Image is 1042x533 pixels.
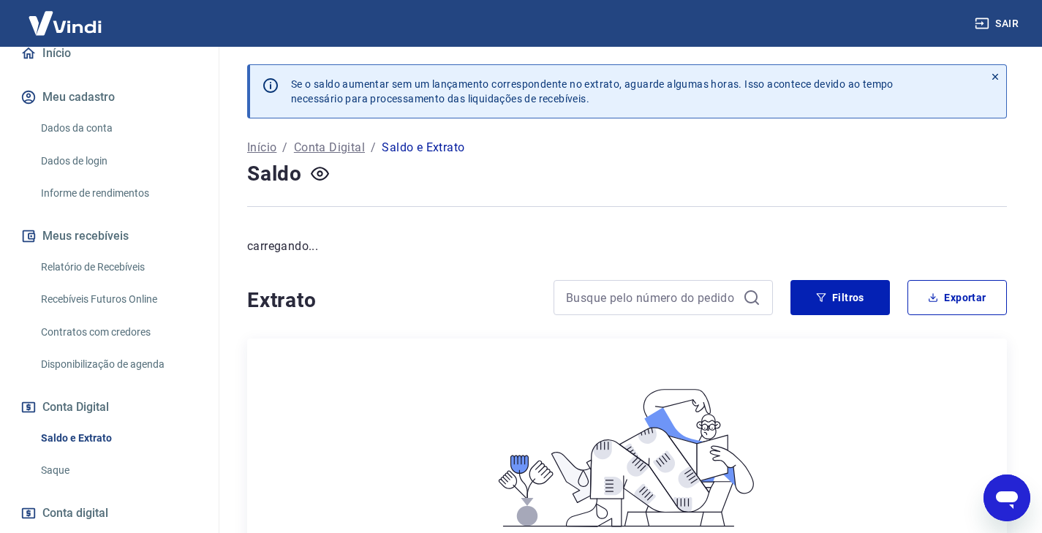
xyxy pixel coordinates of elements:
[247,139,276,156] a: Início
[35,178,201,208] a: Informe de rendimentos
[382,139,464,156] p: Saldo e Extrato
[984,475,1030,521] iframe: Botão para abrir a janela de mensagens
[294,139,365,156] a: Conta Digital
[247,159,302,189] h4: Saldo
[247,238,1007,255] p: carregando...
[35,284,201,314] a: Recebíveis Futuros Online
[35,317,201,347] a: Contratos com credores
[18,391,201,423] button: Conta Digital
[291,77,894,106] p: Se o saldo aumentar sem um lançamento correspondente no extrato, aguarde algumas horas. Isso acon...
[972,10,1024,37] button: Sair
[907,280,1007,315] button: Exportar
[35,349,201,379] a: Disponibilização de agenda
[18,497,201,529] a: Conta digital
[18,220,201,252] button: Meus recebíveis
[18,1,113,45] img: Vindi
[282,139,287,156] p: /
[35,146,201,176] a: Dados de login
[247,286,536,315] h4: Extrato
[42,503,108,523] span: Conta digital
[18,37,201,69] a: Início
[371,139,376,156] p: /
[35,252,201,282] a: Relatório de Recebíveis
[35,455,201,485] a: Saque
[790,280,890,315] button: Filtros
[566,287,737,309] input: Busque pelo número do pedido
[35,113,201,143] a: Dados da conta
[18,81,201,113] button: Meu cadastro
[35,423,201,453] a: Saldo e Extrato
